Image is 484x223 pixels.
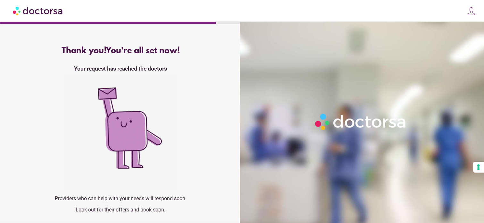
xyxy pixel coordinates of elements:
[106,46,180,56] span: You're all set now!
[16,207,226,213] p: Look out for their offers and book soon.
[467,7,476,16] img: icons8-customer-100.png
[13,4,63,18] img: Doctorsa.com
[473,162,484,173] button: Your consent preferences for tracking technologies
[65,77,177,189] img: success
[16,195,226,202] p: Providers who can help with your needs will respond soon.
[74,65,167,72] strong: Your request has reached the doctors
[16,46,226,56] div: Thank you!
[313,111,409,133] img: Logo-Doctorsa-trans-White-partial-flat.png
